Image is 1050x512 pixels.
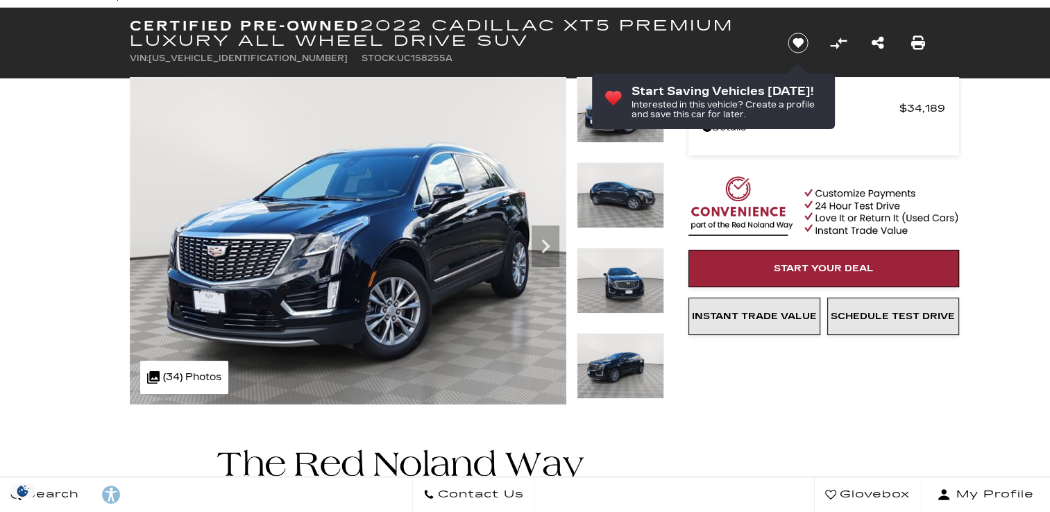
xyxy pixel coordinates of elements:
[434,485,524,504] span: Contact Us
[7,484,39,498] section: Click to Open Cookie Consent Modal
[140,361,228,394] div: (34) Photos
[702,99,945,118] a: Red [PERSON_NAME] $34,189
[774,263,874,274] span: Start Your Deal
[836,485,910,504] span: Glovebox
[130,77,566,404] img: Certified Used 2022 Stellar Black Metallic Cadillac Premium Luxury image 1
[831,311,955,322] span: Schedule Test Drive
[872,33,884,53] a: Share this Certified Pre-Owned 2022 Cadillac XT5 Premium Luxury All Wheel Drive SUV
[22,485,79,504] span: Search
[702,118,945,137] a: Details
[688,250,959,287] a: Start Your Deal
[577,162,664,228] img: Certified Used 2022 Stellar Black Metallic Cadillac Premium Luxury image 2
[130,17,361,34] strong: Certified Pre-Owned
[783,32,813,54] button: Save vehicle
[532,225,559,267] div: Next
[362,53,397,63] span: Stock:
[911,33,925,53] a: Print this Certified Pre-Owned 2022 Cadillac XT5 Premium Luxury All Wheel Drive SUV
[899,99,945,118] span: $34,189
[688,298,820,335] a: Instant Trade Value
[692,311,817,322] span: Instant Trade Value
[814,477,921,512] a: Glovebox
[951,485,1034,504] span: My Profile
[130,18,765,49] h1: 2022 Cadillac XT5 Premium Luxury All Wheel Drive SUV
[7,484,39,498] img: Opt-Out Icon
[702,99,899,118] span: Red [PERSON_NAME]
[577,333,664,399] img: Certified Used 2022 Stellar Black Metallic Cadillac Premium Luxury image 4
[577,248,664,314] img: Certified Used 2022 Stellar Black Metallic Cadillac Premium Luxury image 3
[130,53,149,63] span: VIN:
[577,77,664,143] img: Certified Used 2022 Stellar Black Metallic Cadillac Premium Luxury image 1
[397,53,452,63] span: UC158255A
[921,477,1050,512] button: Open user profile menu
[827,298,959,335] a: Schedule Test Drive
[149,53,348,63] span: [US_VEHICLE_IDENTIFICATION_NUMBER]
[828,33,849,53] button: Compare Vehicle
[412,477,535,512] a: Contact Us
